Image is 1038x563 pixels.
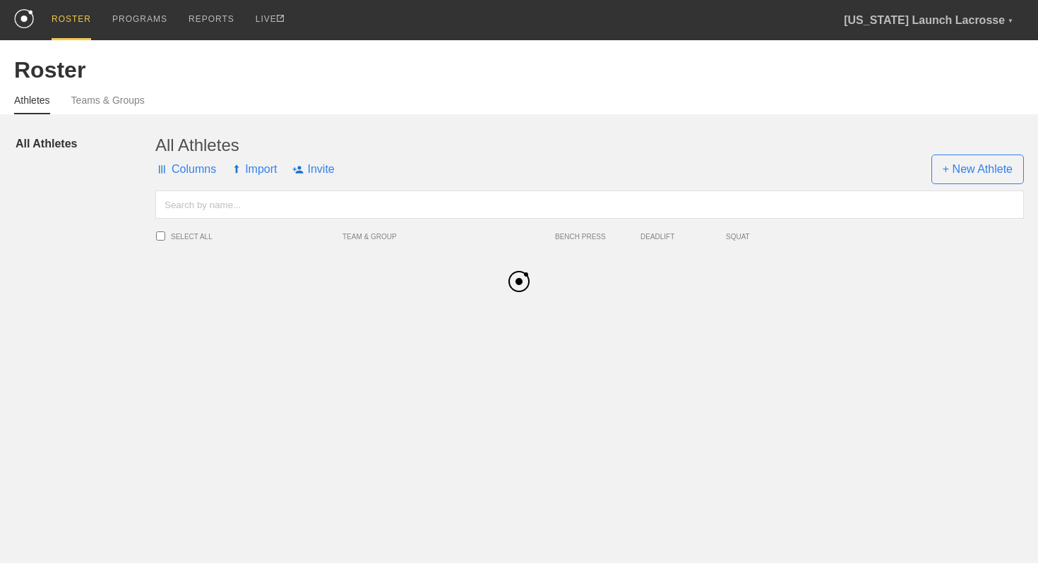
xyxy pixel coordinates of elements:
[506,269,532,294] img: black_logo.png
[14,9,34,28] img: logo
[232,148,277,190] span: Import
[171,233,342,241] span: SELECT ALL
[342,233,555,241] span: TEAM & GROUP
[14,95,50,114] a: Athletes
[292,148,334,190] span: Invite
[967,495,1038,563] iframe: Chat Widget
[155,135,1024,155] div: All Athletes
[931,155,1024,184] span: + New Athlete
[640,233,719,241] span: DEADLIFT
[71,95,145,113] a: Teams & Groups
[155,190,1024,219] input: Search by name...
[726,233,804,241] span: SQUAT
[555,233,633,241] span: BENCH PRESS
[155,148,216,190] span: Columns
[14,57,1024,83] div: Roster
[1008,16,1013,27] div: ▼
[16,135,155,152] a: All Athletes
